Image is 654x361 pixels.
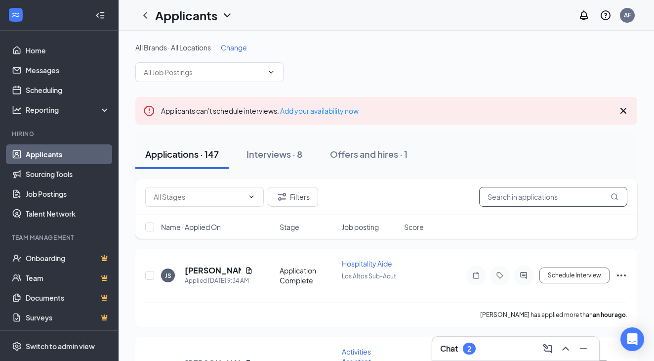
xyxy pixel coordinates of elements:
h5: [PERSON_NAME] [185,265,241,276]
svg: Minimize [577,343,589,355]
span: Stage [280,222,299,232]
button: Schedule Interview [539,268,610,283]
span: Hospitality Aide [342,259,392,268]
a: Applicants [26,144,110,164]
button: Minimize [575,341,591,357]
div: JS [165,271,171,280]
button: ComposeMessage [540,341,556,357]
svg: ChevronDown [267,68,275,76]
a: OnboardingCrown [26,248,110,268]
a: Add your availability now [280,106,359,115]
svg: Ellipses [615,270,627,281]
span: Los Altos Sub-Acut ... [342,272,396,291]
button: ChevronUp [558,341,573,357]
span: Name · Applied On [161,222,221,232]
svg: ChevronUp [560,343,572,355]
span: Job posting [342,222,379,232]
a: Scheduling [26,80,110,100]
input: Search in applications [479,187,627,207]
div: Team Management [12,233,108,242]
h3: Chat [440,343,458,354]
div: Hiring [12,130,108,138]
a: TeamCrown [26,268,110,288]
svg: QuestionInfo [600,9,612,21]
svg: Analysis [12,105,22,115]
div: Application Complete [280,266,336,285]
a: Job Postings [26,184,110,204]
input: All Stages [154,191,244,202]
a: Sourcing Tools [26,164,110,184]
svg: Cross [617,105,629,117]
svg: Tag [494,271,506,279]
svg: Note [470,271,482,279]
b: an hour ago [593,311,626,318]
a: DocumentsCrown [26,288,110,308]
span: Score [404,222,424,232]
button: Filter Filters [268,187,318,207]
span: Applicants can't schedule interviews. [161,106,359,115]
div: Offers and hires · 1 [330,148,408,160]
div: Switch to admin view [26,341,95,351]
input: All Job Postings [144,67,263,78]
div: Applied [DATE] 9:34 AM [185,276,253,286]
svg: Filter [276,191,288,203]
svg: ChevronDown [247,193,255,201]
svg: Notifications [578,9,590,21]
p: [PERSON_NAME] has applied more than . [480,311,627,319]
h1: Applicants [155,7,217,24]
a: Talent Network [26,204,110,224]
svg: WorkstreamLogo [11,10,21,20]
svg: ChevronLeft [139,9,151,21]
svg: Collapse [95,10,105,20]
svg: Settings [12,341,22,351]
svg: Error [143,105,155,117]
svg: MagnifyingGlass [611,193,618,201]
div: AF [624,11,631,19]
div: Applications · 147 [145,148,219,160]
div: Open Intercom Messenger [620,327,644,351]
div: 2 [467,345,471,353]
svg: ComposeMessage [542,343,554,355]
div: Reporting [26,105,111,115]
svg: Document [245,267,253,274]
a: SurveysCrown [26,308,110,327]
span: All Brands · All Locations [135,43,211,52]
svg: ChevronDown [221,9,233,21]
div: Interviews · 8 [246,148,302,160]
a: Home [26,41,110,60]
a: Messages [26,60,110,80]
svg: ActiveChat [518,271,530,279]
span: Change [221,43,247,52]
